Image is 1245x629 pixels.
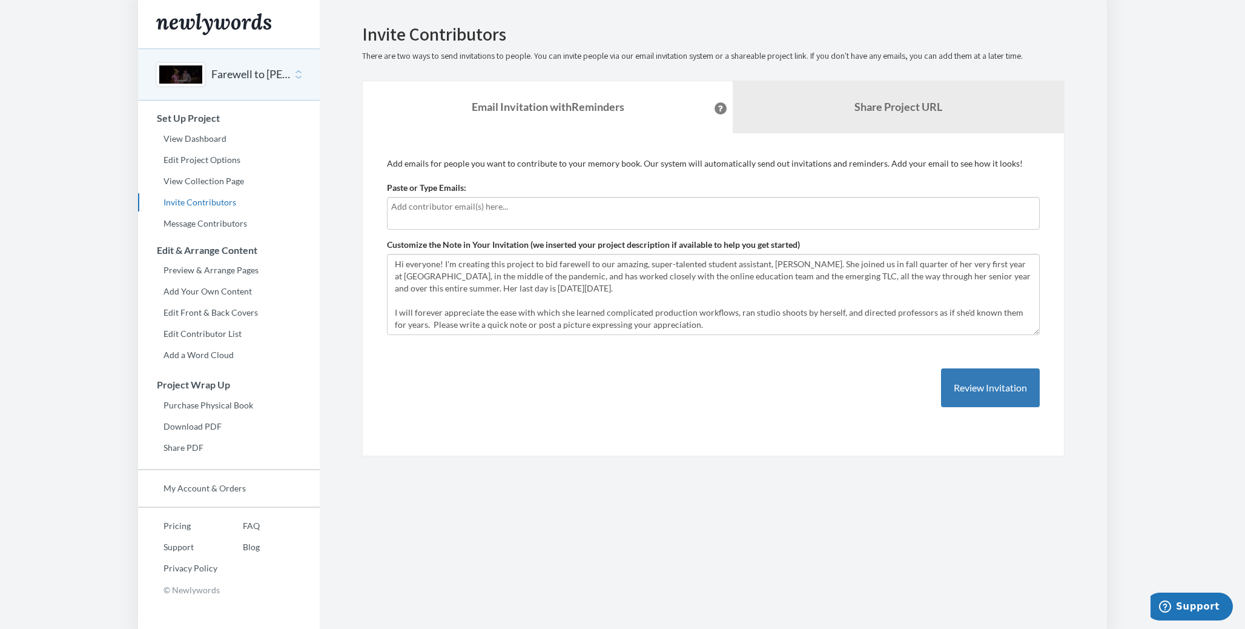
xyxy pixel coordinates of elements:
p: There are two ways to send invitations to people. You can invite people via our email invitation ... [362,50,1065,62]
a: Share PDF [138,439,320,457]
button: Review Invitation [941,368,1040,408]
a: View Collection Page [138,172,320,190]
a: Privacy Policy [138,559,217,577]
iframe: Opens a widget where you can chat to one of our agents [1151,593,1233,623]
a: Add Your Own Content [138,282,320,301]
a: Message Contributors [138,215,320,233]
a: Edit Front & Back Covers [138,304,320,322]
a: Download PDF [138,418,320,436]
img: Newlywords logo [156,13,271,35]
a: FAQ [217,517,260,535]
p: © Newlywords [138,581,320,599]
textarea: Hi everyone! I'm creating this project to bid farewell to our amazing, super-talented student ass... [387,254,1040,335]
h3: Project Wrap Up [139,379,320,390]
a: Invite Contributors [138,193,320,211]
b: Share Project URL [854,100,942,113]
a: Blog [217,538,260,556]
a: Purchase Physical Book [138,396,320,414]
h2: Invite Contributors [362,24,1065,44]
label: Paste or Type Emails: [387,182,466,194]
a: Edit Project Options [138,151,320,169]
a: Edit Contributor List [138,325,320,343]
h3: Edit & Arrange Content [139,245,320,256]
a: Pricing [138,517,217,535]
a: Support [138,538,217,556]
a: View Dashboard [138,130,320,148]
input: Add contributor email(s) here... [391,200,1035,213]
strong: Email Invitation with Reminders [472,100,624,113]
label: Customize the Note in Your Invitation (we inserted your project description if available to help ... [387,239,800,251]
h3: Set Up Project [139,113,320,124]
a: My Account & Orders [138,479,320,498]
a: Preview & Arrange Pages [138,261,320,279]
button: Farewell to [PERSON_NAME] [211,67,292,82]
p: Add emails for people you want to contribute to your memory book. Our system will automatically s... [387,158,1040,170]
a: Add a Word Cloud [138,346,320,364]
